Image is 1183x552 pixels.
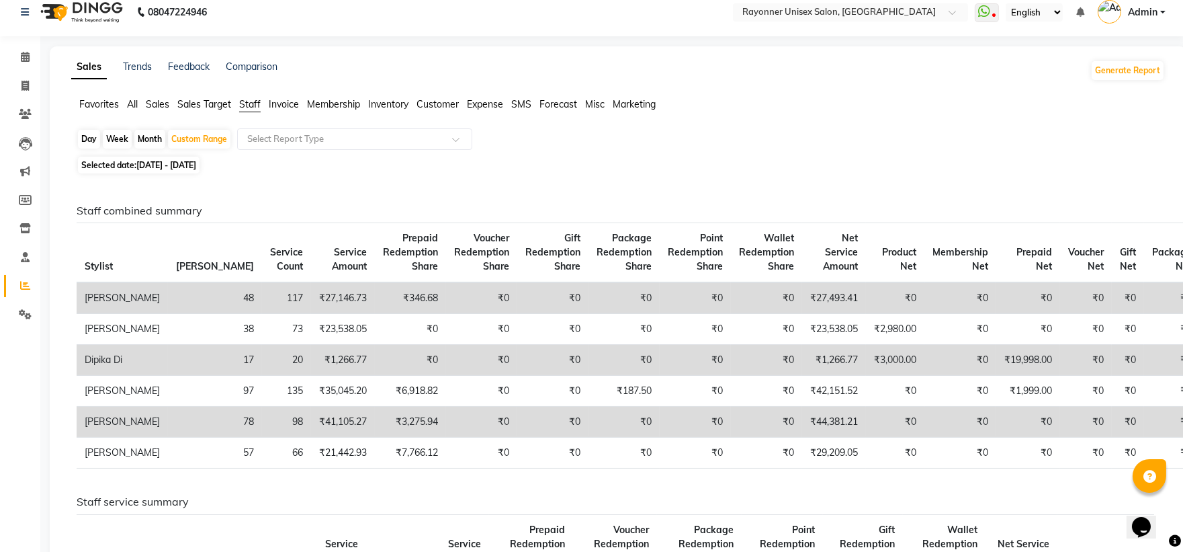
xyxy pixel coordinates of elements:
[77,314,168,345] td: [PERSON_NAME]
[588,282,660,314] td: ₹0
[262,345,311,376] td: 20
[270,246,303,272] span: Service Count
[262,314,311,345] td: 73
[1112,438,1144,469] td: ₹0
[588,314,660,345] td: ₹0
[613,98,656,110] span: Marketing
[176,260,254,272] span: [PERSON_NAME]
[127,98,138,110] span: All
[1060,376,1112,407] td: ₹0
[168,282,262,314] td: 48
[866,438,924,469] td: ₹0
[1112,376,1144,407] td: ₹0
[660,282,731,314] td: ₹0
[311,407,375,438] td: ₹41,105.27
[731,282,802,314] td: ₹0
[866,376,924,407] td: ₹0
[1112,407,1144,438] td: ₹0
[802,282,866,314] td: ₹27,493.41
[446,282,517,314] td: ₹0
[517,345,588,376] td: ₹0
[446,438,517,469] td: ₹0
[1120,246,1136,272] span: Gift Net
[78,130,100,149] div: Day
[311,345,375,376] td: ₹1,266.77
[668,232,723,272] span: Point Redemption Share
[307,98,360,110] span: Membership
[262,376,311,407] td: 135
[85,260,113,272] span: Stylist
[517,376,588,407] td: ₹0
[731,345,802,376] td: ₹0
[802,314,866,345] td: ₹23,538.05
[866,314,924,345] td: ₹2,980.00
[1060,438,1112,469] td: ₹0
[1092,61,1164,80] button: Generate Report
[375,376,446,407] td: ₹6,918.82
[866,282,924,314] td: ₹0
[996,438,1060,469] td: ₹0
[996,282,1060,314] td: ₹0
[1128,5,1157,19] span: Admin
[539,98,577,110] span: Forecast
[168,314,262,345] td: 38
[446,314,517,345] td: ₹0
[146,98,169,110] span: Sales
[446,345,517,376] td: ₹0
[467,98,503,110] span: Expense
[375,438,446,469] td: ₹7,766.12
[588,438,660,469] td: ₹0
[525,232,580,272] span: Gift Redemption Share
[588,407,660,438] td: ₹0
[996,376,1060,407] td: ₹1,999.00
[332,246,367,272] span: Service Amount
[1060,345,1112,376] td: ₹0
[79,98,119,110] span: Favorites
[517,282,588,314] td: ₹0
[924,314,996,345] td: ₹0
[996,345,1060,376] td: ₹19,998.00
[177,98,231,110] span: Sales Target
[731,314,802,345] td: ₹0
[77,407,168,438] td: [PERSON_NAME]
[269,98,299,110] span: Invoice
[924,407,996,438] td: ₹0
[517,314,588,345] td: ₹0
[731,438,802,469] td: ₹0
[731,376,802,407] td: ₹0
[660,314,731,345] td: ₹0
[660,438,731,469] td: ₹0
[932,246,988,272] span: Membership Net
[588,376,660,407] td: ₹187.50
[1112,314,1144,345] td: ₹0
[446,376,517,407] td: ₹0
[739,232,794,272] span: Wallet Redemption Share
[660,345,731,376] td: ₹0
[77,204,1154,217] h6: Staff combined summary
[802,407,866,438] td: ₹44,381.21
[262,282,311,314] td: 117
[802,345,866,376] td: ₹1,266.77
[802,438,866,469] td: ₹29,209.05
[823,232,858,272] span: Net Service Amount
[996,314,1060,345] td: ₹0
[375,282,446,314] td: ₹346.68
[1127,498,1170,539] iframe: chat widget
[77,345,168,376] td: Dipika Di
[168,407,262,438] td: 78
[802,376,866,407] td: ₹42,151.52
[882,246,916,272] span: Product Net
[239,98,261,110] span: Staff
[866,407,924,438] td: ₹0
[446,407,517,438] td: ₹0
[311,282,375,314] td: ₹27,146.73
[78,157,200,173] span: Selected date:
[262,407,311,438] td: 98
[1060,407,1112,438] td: ₹0
[517,407,588,438] td: ₹0
[1112,345,1144,376] td: ₹0
[454,232,509,272] span: Voucher Redemption Share
[77,376,168,407] td: [PERSON_NAME]
[71,55,107,79] a: Sales
[511,98,531,110] span: SMS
